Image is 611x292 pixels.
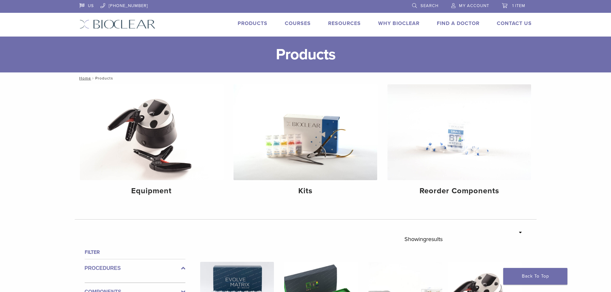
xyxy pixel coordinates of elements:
[393,185,526,197] h4: Reorder Components
[85,185,218,197] h4: Equipment
[285,20,311,27] a: Courses
[75,72,537,84] nav: Products
[404,232,443,246] p: Showing results
[80,84,224,201] a: Equipment
[420,3,438,8] span: Search
[459,3,489,8] span: My Account
[80,84,224,180] img: Equipment
[378,20,420,27] a: Why Bioclear
[503,268,567,285] a: Back To Top
[387,84,531,180] img: Reorder Components
[328,20,361,27] a: Resources
[85,264,185,272] label: Procedures
[437,20,479,27] a: Find A Doctor
[91,77,95,80] span: /
[233,84,377,180] img: Kits
[233,84,377,201] a: Kits
[80,20,156,29] img: Bioclear
[512,3,525,8] span: 1 item
[497,20,532,27] a: Contact Us
[77,76,91,80] a: Home
[239,185,372,197] h4: Kits
[238,20,267,27] a: Products
[85,248,185,256] h4: Filter
[387,84,531,201] a: Reorder Components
